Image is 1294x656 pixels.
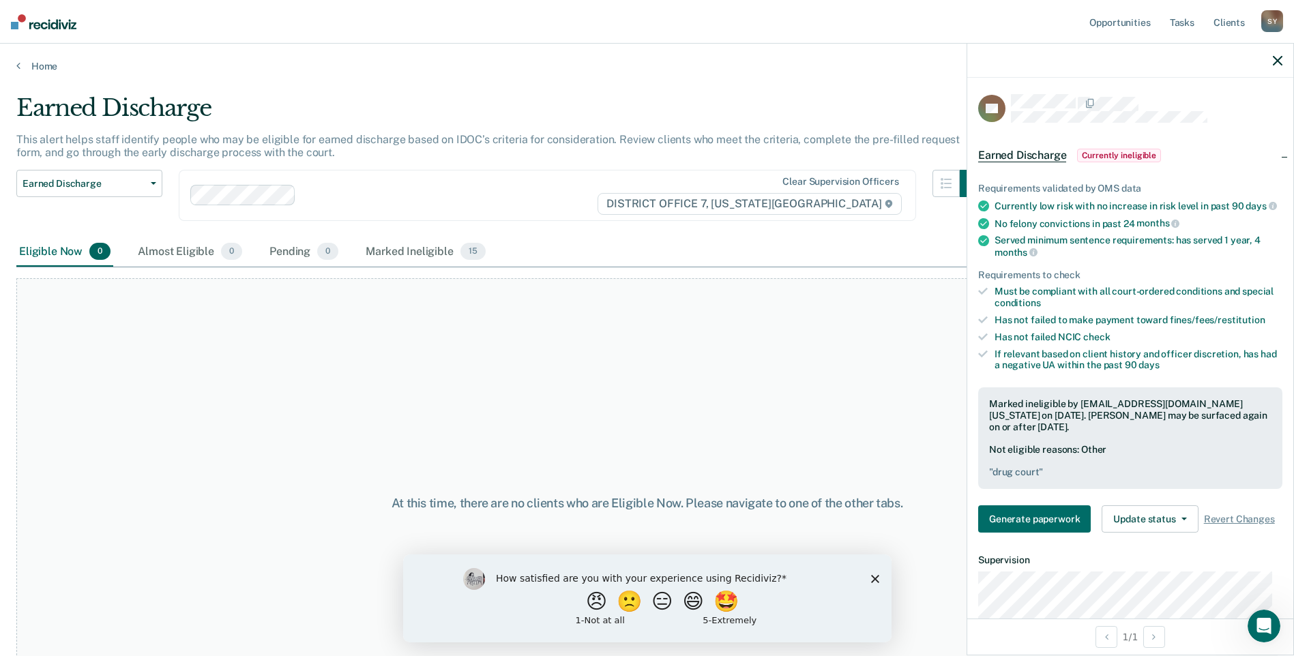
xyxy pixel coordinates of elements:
a: Navigate to form link [978,505,1096,533]
span: Revert Changes [1204,513,1275,525]
div: Almost Eligible [135,237,245,267]
span: Currently ineligible [1077,149,1161,162]
img: Recidiviz [11,14,76,29]
div: Requirements validated by OMS data [978,183,1282,194]
div: Served minimum sentence requirements: has served 1 year, 4 [995,235,1282,258]
div: Earned DischargeCurrently ineligible [967,134,1293,177]
dt: Supervision [978,554,1282,566]
span: months [995,247,1038,258]
span: 0 [221,243,242,260]
pre: " drug court " [989,466,1271,478]
span: months [1136,218,1179,228]
div: Has not failed NCIC [995,331,1282,343]
div: S Y [1261,10,1283,32]
span: Earned Discharge [978,149,1066,162]
div: Clear supervision officers [782,176,898,188]
div: Has not failed to make payment toward [995,314,1282,326]
span: days [1246,200,1276,211]
button: Next Opportunity [1143,626,1165,648]
div: 1 / 1 [967,618,1293,655]
span: 15 [460,243,486,260]
span: conditions [995,297,1041,308]
span: fines/fees/restitution [1170,314,1265,325]
iframe: Intercom live chat [1248,610,1280,642]
div: Currently low risk with no increase in risk level in past 90 [995,200,1282,212]
button: Previous Opportunity [1096,626,1117,648]
span: days [1138,359,1159,370]
div: Eligible Now [16,237,113,267]
a: Home [16,60,1278,72]
button: Update status [1102,505,1198,533]
span: check [1083,331,1110,342]
div: If relevant based on client history and officer discretion, has had a negative UA within the past 90 [995,348,1282,372]
iframe: Survey by Kim from Recidiviz [403,554,892,642]
div: Must be compliant with all court-ordered conditions and special [995,286,1282,309]
span: 0 [89,243,111,260]
div: [PERSON_NAME] is now in the Marked Ineligible tab for Earned Discharge [34,614,394,626]
div: Marked ineligible by [EMAIL_ADDRESS][DOMAIN_NAME][US_STATE] on [DATE]. [PERSON_NAME] may be surfa... [989,398,1271,432]
div: Earned Discharge [16,94,987,133]
div: Pending [267,237,341,267]
div: No felony convictions in past 24 [995,218,1282,230]
div: Marked Ineligible [363,237,488,267]
div: At this time, there are no clients who are Eligible Now. Please navigate to one of the other tabs. [332,496,962,511]
div: Requirements to check [978,269,1282,281]
span: DISTRICT OFFICE 7, [US_STATE][GEOGRAPHIC_DATA] [598,193,901,215]
div: Not eligible reasons: Other [989,444,1271,478]
span: 0 [317,243,338,260]
button: Generate paperwork [978,505,1091,533]
p: This alert helps staff identify people who may be eligible for earned discharge based on IDOC’s c... [16,133,960,159]
span: Earned Discharge [23,178,145,190]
